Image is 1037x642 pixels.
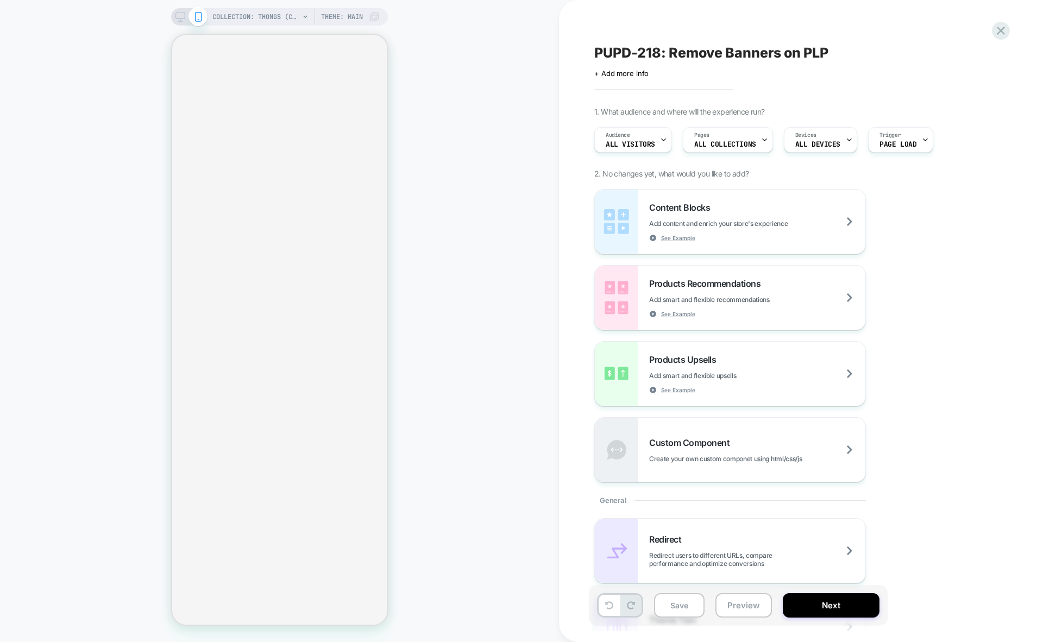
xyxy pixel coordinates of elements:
[879,141,916,148] span: Page Load
[649,372,790,380] span: Add smart and flexible upsells
[649,202,715,213] span: Content Blocks
[649,278,766,289] span: Products Recommendations
[606,131,630,139] span: Audience
[212,8,299,26] span: COLLECTION: Thongs (Category)
[783,593,879,618] button: Next
[661,310,695,318] span: See Example
[594,482,866,518] div: General
[795,141,840,148] span: ALL DEVICES
[694,141,756,148] span: ALL COLLECTIONS
[694,131,709,139] span: Pages
[172,35,387,625] iframe: To enrich screen reader interactions, please activate Accessibility in Grammarly extension settings
[795,131,816,139] span: Devices
[649,354,721,365] span: Products Upsells
[649,455,856,463] span: Create your own custom componet using html/css/js
[321,8,363,26] span: Theme: MAIN
[661,234,695,242] span: See Example
[606,141,655,148] span: All Visitors
[649,219,842,228] span: Add content and enrich your store's experience
[649,534,687,545] span: Redirect
[649,437,735,448] span: Custom Component
[594,69,649,78] span: + Add more info
[661,386,695,394] span: See Example
[649,295,824,304] span: Add smart and flexible recommendations
[715,593,772,618] button: Preview
[594,45,828,61] span: PUPD-218: Remove Banners on PLP
[879,131,901,139] span: Trigger
[649,551,865,568] span: Redirect users to different URLs, compare performance and optimize conversions
[654,593,705,618] button: Save
[594,169,749,178] span: 2. No changes yet, what would you like to add?
[594,107,764,116] span: 1. What audience and where will the experience run?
